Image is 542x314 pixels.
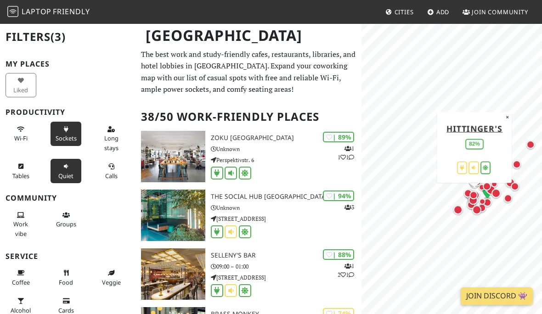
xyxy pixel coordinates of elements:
[105,172,118,180] span: Video/audio calls
[503,112,512,122] button: Close popup
[104,134,119,151] span: Long stays
[53,6,90,17] span: Friendly
[6,252,130,261] h3: Service
[436,8,450,16] span: Add
[13,220,28,237] span: People working
[141,49,356,95] p: The best work and study-friendly cafes, restaurants, libraries, and hotel lobbies in [GEOGRAPHIC_...
[51,159,81,183] button: Quiet
[51,122,81,146] button: Sockets
[211,273,361,282] p: [STREET_ADDRESS]
[12,278,30,286] span: Coffee
[211,145,361,153] p: Unknown
[513,160,531,179] div: Map marker
[141,131,205,182] img: Zoku Vienna
[465,190,484,208] div: Map marker
[338,144,354,162] p: 1 1 1
[478,204,496,222] div: Map marker
[323,191,354,201] div: | 94%
[211,252,361,259] h3: SELLENY'S Bar
[96,159,127,183] button: Calls
[211,156,361,164] p: Perspektivstr. 6
[6,23,130,51] h2: Filters
[211,193,361,201] h3: The Social Hub [GEOGRAPHIC_DATA]
[51,29,66,44] span: (3)
[471,191,490,209] div: Map marker
[51,265,81,290] button: Food
[472,205,491,224] div: Map marker
[6,60,130,68] h3: My Places
[465,139,484,149] div: 82%
[469,196,487,214] div: Map marker
[423,4,453,20] a: Add
[344,203,354,212] p: 3
[459,4,532,20] a: Join Community
[56,134,77,142] span: Power sockets
[211,214,361,223] p: [STREET_ADDRESS]
[469,201,487,219] div: Map marker
[382,4,418,20] a: Cities
[6,108,130,117] h3: Productivity
[138,23,360,48] h1: [GEOGRAPHIC_DATA]
[469,191,488,209] div: Map marker
[51,207,81,232] button: Groups
[446,123,502,134] a: Hittinger's
[467,201,486,219] div: Map marker
[141,190,205,241] img: The Social Hub Vienna
[395,8,414,16] span: Cities
[483,198,502,217] div: Map marker
[338,262,354,279] p: 1 2 1
[141,248,205,300] img: SELLENY'S Bar
[323,132,354,142] div: | 89%
[473,178,491,196] div: Map marker
[59,278,73,286] span: Food
[7,4,90,20] a: LaptopFriendly LaptopFriendly
[511,182,529,201] div: Map marker
[469,177,487,195] div: Map marker
[6,159,36,183] button: Tables
[102,278,121,286] span: Veggie
[135,190,361,241] a: The Social Hub Vienna | 94% 3 The Social Hub [GEOGRAPHIC_DATA] Unknown [STREET_ADDRESS]
[6,194,130,202] h3: Community
[504,194,522,213] div: Map marker
[14,134,28,142] span: Stable Wi-Fi
[464,189,482,207] div: Map marker
[135,248,361,300] a: SELLENY'S Bar | 88% 121 SELLENY'S Bar 09:00 – 01:00 [STREET_ADDRESS]
[12,172,29,180] span: Work-friendly tables
[96,122,127,155] button: Long stays
[472,176,491,195] div: Map marker
[6,265,36,290] button: Coffee
[96,265,127,290] button: Veggie
[506,178,524,196] div: Map marker
[211,203,361,212] p: Unknown
[491,181,509,199] div: Map marker
[479,198,497,217] div: Map marker
[135,131,361,182] a: Zoku Vienna | 89% 111 Zoku [GEOGRAPHIC_DATA] Unknown Perspektivstr. 6
[58,172,73,180] span: Quiet
[141,103,356,131] h2: 38/50 Work-Friendly Places
[466,191,484,209] div: Map marker
[472,8,528,16] span: Join Community
[497,171,515,189] div: Map marker
[6,122,36,146] button: Wi-Fi
[483,182,501,201] div: Map marker
[211,134,361,142] h3: Zoku [GEOGRAPHIC_DATA]
[453,205,472,224] div: Map marker
[211,262,361,271] p: 09:00 – 01:00
[56,220,76,228] span: Group tables
[6,207,36,241] button: Work vibe
[22,6,51,17] span: Laptop
[7,6,18,17] img: LaptopFriendly
[323,249,354,260] div: | 88%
